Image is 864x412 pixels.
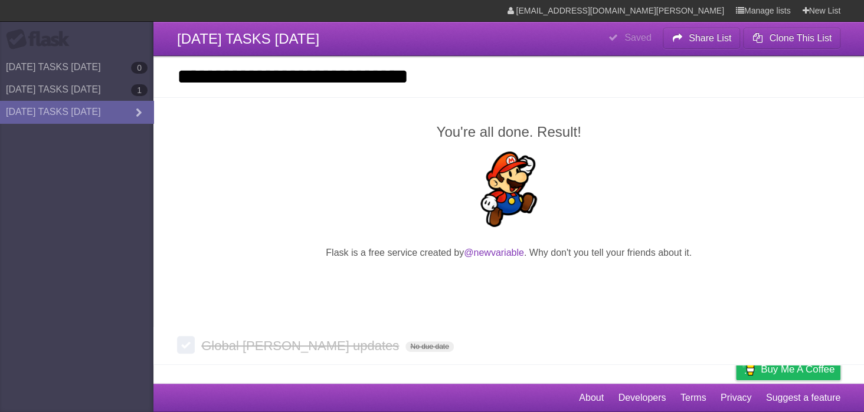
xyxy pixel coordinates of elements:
[624,32,651,42] b: Saved
[689,33,731,43] b: Share List
[471,151,546,227] img: Super Mario
[6,29,77,50] div: Flask
[769,33,832,43] b: Clone This List
[405,341,453,352] span: No due date
[743,28,840,49] button: Clone This List
[464,248,524,258] a: @newvariable
[761,359,834,380] span: Buy me a coffee
[680,387,706,409] a: Terms
[663,28,741,49] button: Share List
[177,336,195,354] label: Done
[177,246,840,260] p: Flask is a free service created by . Why don't you tell your friends about it.
[131,84,148,96] b: 1
[736,358,840,380] a: Buy me a coffee
[177,31,319,47] span: [DATE] TASKS [DATE]
[618,387,666,409] a: Developers
[766,387,840,409] a: Suggest a feature
[177,121,840,143] h2: You're all done. Result!
[579,387,604,409] a: About
[721,387,751,409] a: Privacy
[201,338,402,353] span: Global [PERSON_NAME] updates
[742,359,758,379] img: Buy me a coffee
[131,62,148,74] b: 0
